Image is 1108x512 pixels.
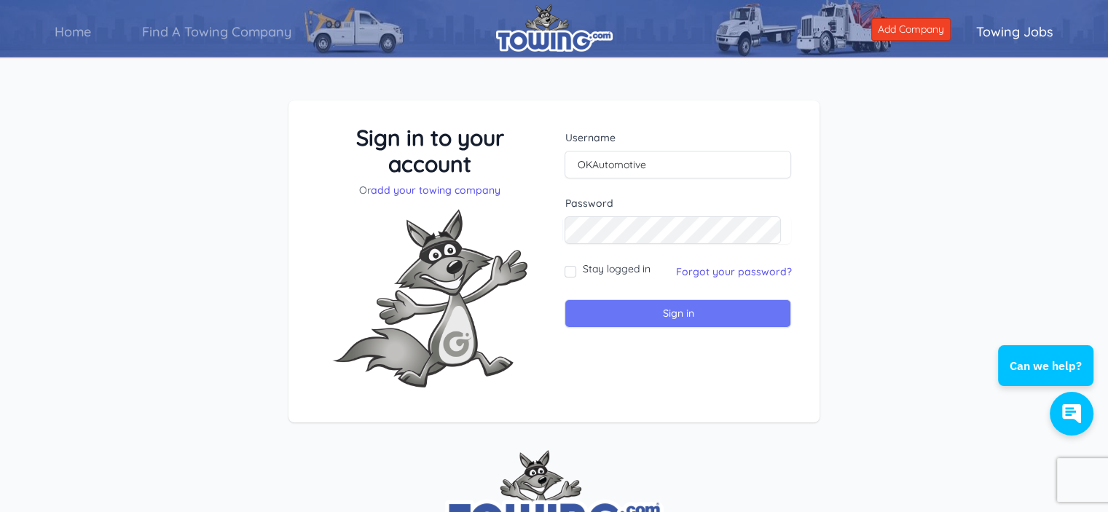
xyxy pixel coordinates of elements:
img: logo.png [496,4,613,52]
a: Find A Towing Company [117,11,317,52]
a: Add Company [871,18,951,41]
iframe: Conversations [987,305,1108,450]
a: Towing Jobs [951,11,1079,52]
h3: Sign in to your account [317,125,543,177]
p: Or [317,183,543,197]
input: Sign in [565,299,791,328]
a: add your towing company [371,184,500,197]
label: Stay logged in [582,261,650,276]
a: Home [29,11,117,52]
label: Password [565,196,791,210]
label: Username [565,130,791,145]
a: Forgot your password? [675,265,791,278]
img: Fox-Excited.png [321,197,539,399]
